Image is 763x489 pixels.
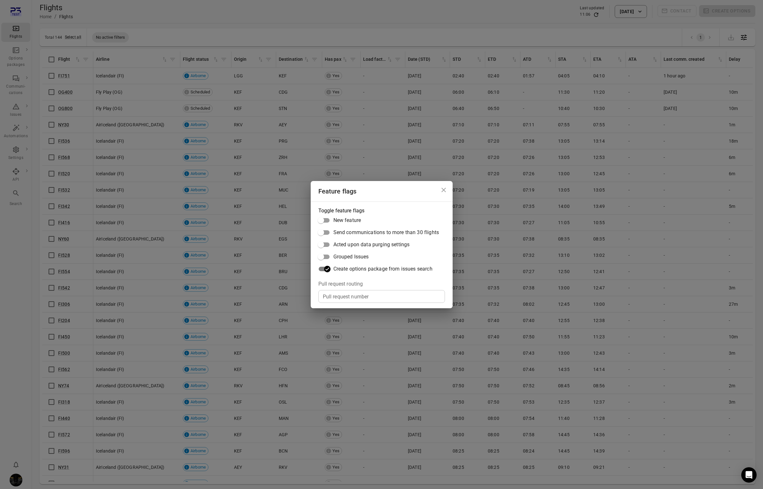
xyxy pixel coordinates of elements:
[333,229,439,236] span: Send communications to more than 30 flights
[333,217,361,224] span: New feature
[333,253,369,261] span: Grouped Issues
[741,467,757,483] div: Open Intercom Messenger
[318,280,363,288] legend: Pull request routing
[333,265,432,273] span: Create options package from issues search
[333,241,410,248] span: Acted upon data purging settings
[437,184,450,196] button: Close dialog
[318,207,365,214] legend: Toggle feature flags
[311,181,453,201] h2: Feature flags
